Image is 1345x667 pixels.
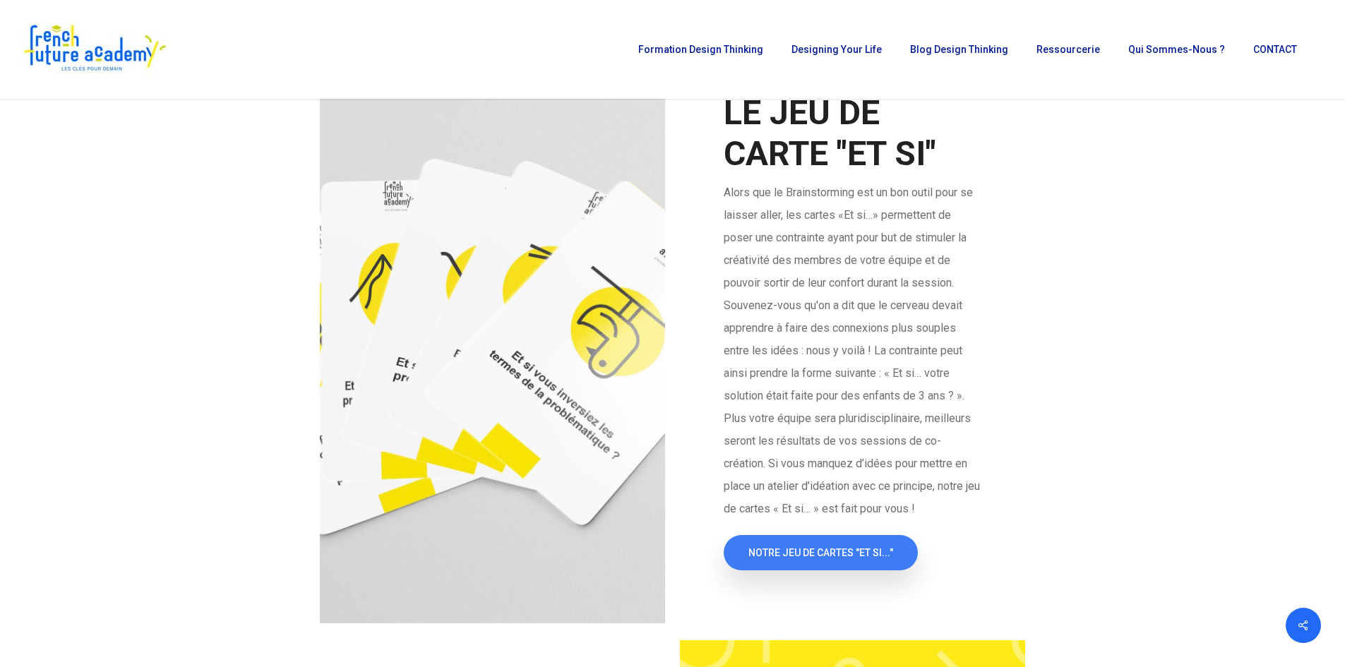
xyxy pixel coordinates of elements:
span: Ressourcerie [1036,44,1100,55]
a: Formation Design Thinking [631,44,770,54]
a: CONTACT [1246,44,1304,54]
h2: LE JEU DE CARTE "ET SI" [724,92,981,174]
img: French Future Academy [20,21,169,78]
a: NOTRE JEU DE CARTES "ET SI..." [724,535,918,570]
span: NOTRE JEU DE CARTES "ET SI..." [748,546,893,560]
span: Formation Design Thinking [638,44,763,55]
span: Blog Design Thinking [910,44,1008,55]
span: CONTACT [1253,44,1297,55]
a: Blog Design Thinking [903,44,1015,54]
a: Ressourcerie [1029,44,1107,54]
a: Designing Your Life [784,44,889,54]
p: Alors que le Brainstorming est un bon outil pour se laisser aller, les cartes «Et si…» permettent... [724,181,981,537]
span: Designing Your Life [791,44,882,55]
span: Qui sommes-nous ? [1128,44,1225,55]
a: Qui sommes-nous ? [1121,44,1232,54]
